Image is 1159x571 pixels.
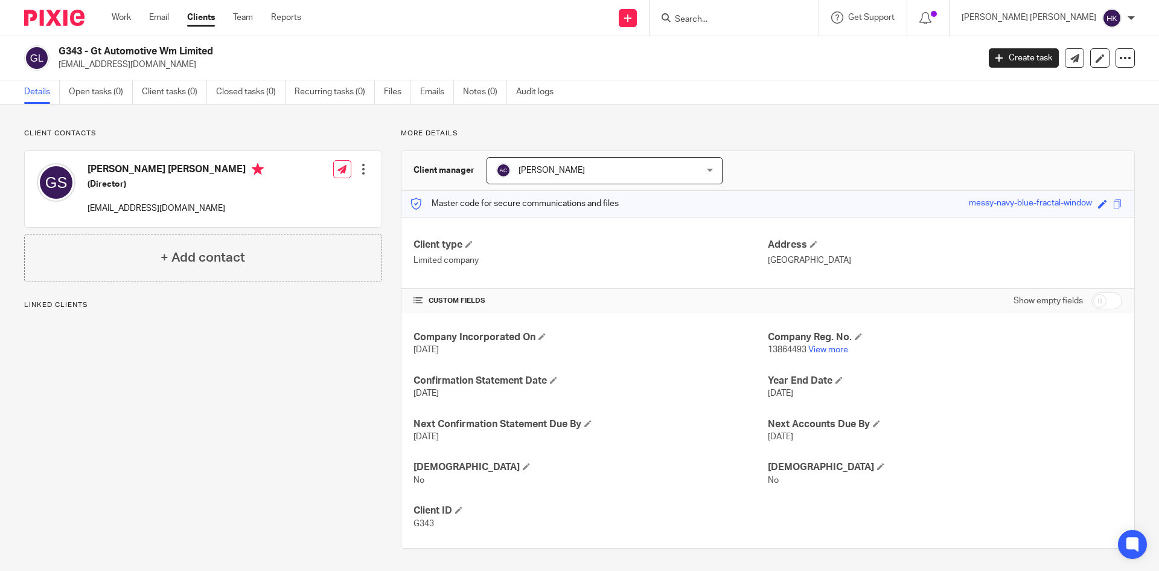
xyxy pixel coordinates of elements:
p: [PERSON_NAME] [PERSON_NAME] [962,11,1096,24]
span: [DATE] [768,433,793,441]
p: [GEOGRAPHIC_DATA] [768,254,1122,266]
h4: Year End Date [768,375,1122,387]
a: Details [24,80,60,104]
input: Search [674,15,782,25]
h5: (Director) [88,178,264,190]
h4: Client type [413,239,768,251]
span: [DATE] [413,346,439,354]
p: Limited company [413,254,768,266]
label: Show empty fields [1014,295,1083,307]
p: More details [401,129,1135,138]
img: svg%3E [496,163,511,178]
a: Reports [271,11,301,24]
h4: Company Incorporated On [413,331,768,344]
span: G343 [413,520,434,528]
a: Clients [187,11,215,24]
h4: Next Accounts Due By [768,418,1122,431]
h2: G343 - Gt Automotive Wm Limited [59,45,788,58]
a: Create task [989,48,1059,68]
p: Client contacts [24,129,382,138]
span: Get Support [848,13,895,22]
h4: Client ID [413,505,768,517]
span: 13864493 [768,346,806,354]
a: View more [808,346,848,354]
h4: + Add contact [161,248,245,267]
h4: [DEMOGRAPHIC_DATA] [413,461,768,474]
a: Recurring tasks (0) [295,80,375,104]
h4: Company Reg. No. [768,331,1122,344]
span: [PERSON_NAME] [519,166,585,175]
img: svg%3E [37,163,75,202]
div: messy-navy-blue-fractal-window [969,197,1092,211]
h4: [DEMOGRAPHIC_DATA] [768,461,1122,474]
a: Open tasks (0) [69,80,133,104]
a: Files [384,80,411,104]
span: No [413,476,424,485]
a: Notes (0) [463,80,507,104]
a: Audit logs [516,80,563,104]
span: [DATE] [413,389,439,398]
a: Email [149,11,169,24]
a: Closed tasks (0) [216,80,286,104]
h4: [PERSON_NAME] [PERSON_NAME] [88,163,264,178]
a: Emails [420,80,454,104]
p: [EMAIL_ADDRESS][DOMAIN_NAME] [88,202,264,215]
span: [DATE] [768,389,793,398]
span: No [768,476,779,485]
img: Pixie [24,10,85,26]
a: Team [233,11,253,24]
p: Master code for secure communications and files [410,198,619,210]
img: svg%3E [1102,8,1122,28]
span: [DATE] [413,433,439,441]
img: svg%3E [24,45,49,71]
a: Client tasks (0) [142,80,207,104]
h4: CUSTOM FIELDS [413,296,768,306]
p: Linked clients [24,300,382,310]
p: [EMAIL_ADDRESS][DOMAIN_NAME] [59,59,971,71]
i: Primary [252,163,264,175]
h3: Client manager [413,164,474,176]
h4: Address [768,239,1122,251]
a: Work [112,11,131,24]
h4: Confirmation Statement Date [413,375,768,387]
h4: Next Confirmation Statement Due By [413,418,768,431]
